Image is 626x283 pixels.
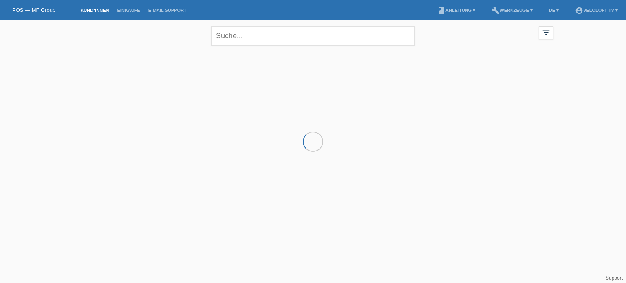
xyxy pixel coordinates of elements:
a: Kund*innen [76,8,113,13]
i: build [492,7,500,15]
input: Suche... [211,26,415,46]
a: DE ▾ [545,8,563,13]
a: E-Mail Support [144,8,191,13]
a: Einkäufe [113,8,144,13]
a: buildWerkzeuge ▾ [487,8,537,13]
a: POS — MF Group [12,7,55,13]
i: account_circle [575,7,583,15]
i: book [437,7,445,15]
a: Support [606,275,623,281]
a: bookAnleitung ▾ [433,8,479,13]
a: account_circleVeloLoft TV ▾ [571,8,622,13]
i: filter_list [542,28,551,37]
